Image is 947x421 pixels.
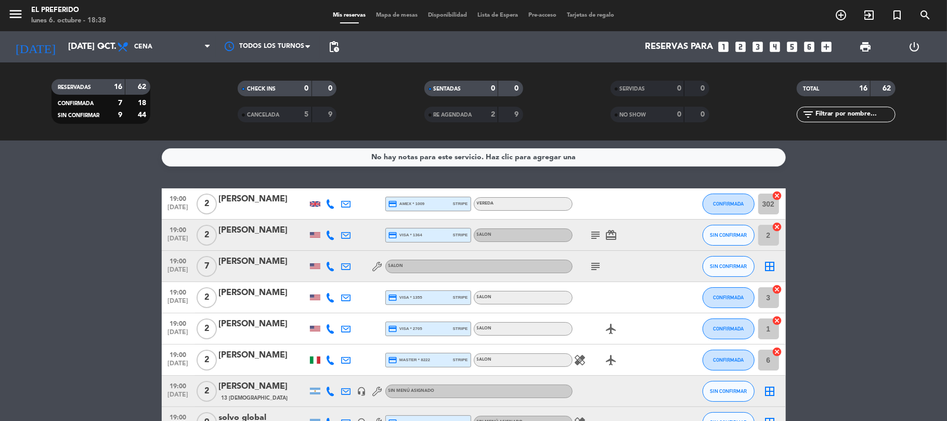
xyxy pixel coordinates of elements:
[677,85,681,92] strong: 0
[703,287,755,308] button: CONFIRMADA
[58,101,94,106] span: CONFIRMADA
[423,12,472,18] span: Disponibilidad
[165,266,191,278] span: [DATE]
[820,40,834,54] i: add_box
[713,295,744,300] span: CONFIRMADA
[859,41,872,53] span: print
[197,318,217,339] span: 2
[620,112,646,118] span: NO SHOW
[165,360,191,372] span: [DATE]
[388,389,435,393] span: Sin menú asignado
[645,42,714,52] span: Reservas para
[219,380,307,393] div: [PERSON_NAME]
[700,111,707,118] strong: 0
[222,394,288,402] span: 13 [DEMOGRAPHIC_DATA]
[703,318,755,339] button: CONFIRMADA
[8,35,63,58] i: [DATE]
[31,5,106,16] div: El Preferido
[772,315,783,326] i: cancel
[523,12,562,18] span: Pre-acceso
[590,260,602,273] i: subject
[388,199,425,209] span: amex * 1009
[713,357,744,363] span: CONFIRMADA
[58,85,91,90] span: RESERVADAS
[703,381,755,402] button: SIN CONFIRMAR
[562,12,619,18] span: Tarjetas de regalo
[491,85,495,92] strong: 0
[859,85,867,92] strong: 16
[118,111,122,119] strong: 9
[219,193,307,206] div: [PERSON_NAME]
[453,232,468,238] span: stripe
[388,324,398,334] i: credit_card
[703,225,755,246] button: SIN CONFIRMAR
[165,391,191,403] span: [DATE]
[371,151,576,163] div: No hay notas para este servicio. Haz clic para agregar una
[247,112,279,118] span: CANCELADA
[703,194,755,214] button: CONFIRMADA
[764,260,776,273] i: border_all
[772,284,783,295] i: cancel
[138,99,148,107] strong: 18
[388,264,404,268] span: SALON
[477,295,492,299] span: SALON
[751,40,765,54] i: looks_3
[713,326,744,331] span: CONFIRMADA
[165,286,191,298] span: 19:00
[165,317,191,329] span: 19:00
[97,41,109,53] i: arrow_drop_down
[802,108,814,121] i: filter_list
[388,355,431,365] span: master * 8222
[58,113,99,118] span: SIN CONFIRMAR
[890,31,939,62] div: LOG OUT
[453,356,468,363] span: stripe
[477,201,494,206] span: VEREDA
[590,229,602,241] i: subject
[700,85,707,92] strong: 0
[734,40,748,54] i: looks_two
[219,224,307,237] div: [PERSON_NAME]
[165,348,191,360] span: 19:00
[165,204,191,216] span: [DATE]
[328,85,334,92] strong: 0
[388,293,398,302] i: credit_card
[138,111,148,119] strong: 44
[371,12,423,18] span: Mapa de mesas
[197,381,217,402] span: 2
[118,99,122,107] strong: 7
[677,111,681,118] strong: 0
[472,12,523,18] span: Lista de Espera
[710,263,747,269] span: SIN CONFIRMAR
[491,111,495,118] strong: 2
[328,41,340,53] span: pending_actions
[305,111,309,118] strong: 5
[514,111,521,118] strong: 9
[434,112,472,118] span: RE AGENDADA
[453,200,468,207] span: stripe
[710,232,747,238] span: SIN CONFIRMAR
[328,12,371,18] span: Mis reservas
[514,85,521,92] strong: 0
[305,85,309,92] strong: 0
[197,225,217,246] span: 2
[703,350,755,371] button: CONFIRMADA
[388,231,398,240] i: credit_card
[883,85,893,92] strong: 62
[764,385,776,398] i: border_all
[165,379,191,391] span: 19:00
[165,298,191,310] span: [DATE]
[477,326,492,330] span: SALON
[620,86,645,92] span: SERVIDAS
[605,229,618,241] i: card_giftcard
[247,86,276,92] span: CHECK INS
[388,355,398,365] i: credit_card
[835,9,847,21] i: add_circle_outline
[710,388,747,394] span: SIN CONFIRMAR
[388,293,422,302] span: visa * 1355
[328,111,334,118] strong: 9
[803,40,816,54] i: looks_6
[863,9,875,21] i: exit_to_app
[769,40,782,54] i: looks_4
[919,9,931,21] i: search
[909,41,921,53] i: power_settings_new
